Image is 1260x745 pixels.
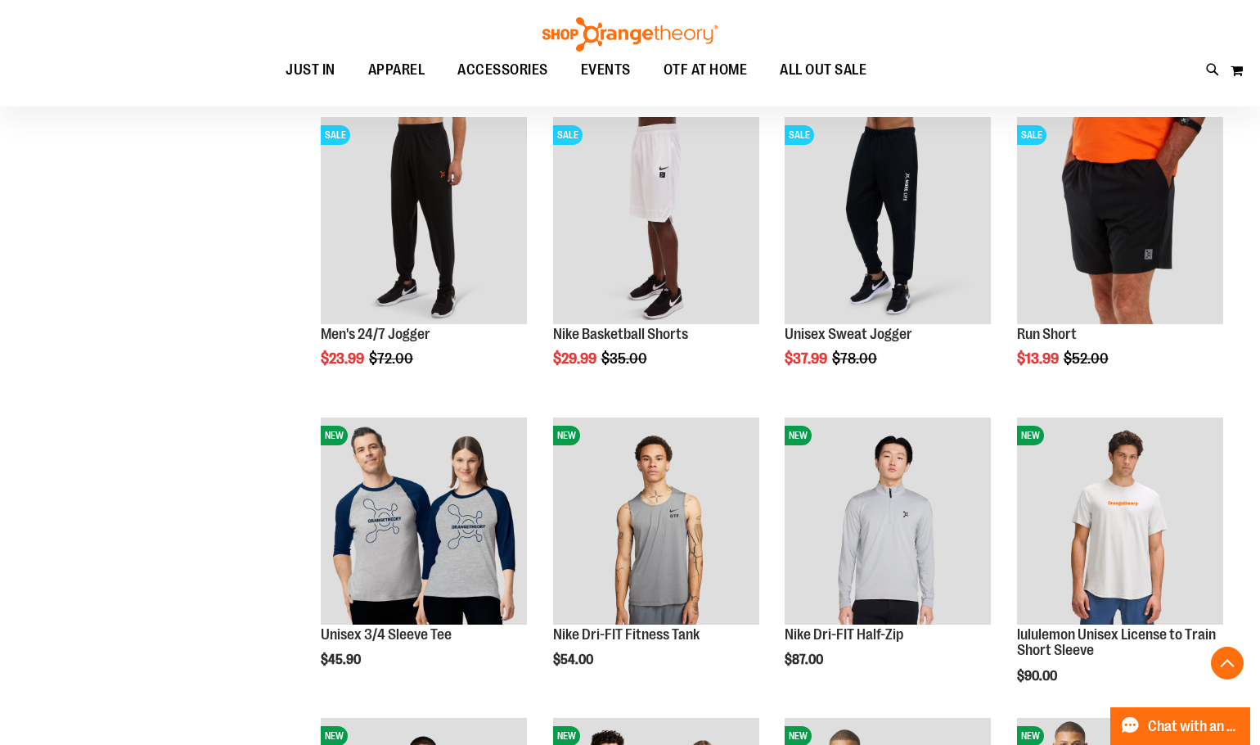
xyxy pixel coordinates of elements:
[553,418,759,626] a: Nike Dri-FIT Fitness TankNEW
[1148,719,1240,734] span: Chat with an Expert
[785,652,826,667] span: $87.00
[540,17,720,52] img: Shop Orangetheory
[321,652,363,667] span: $45.90
[321,418,527,624] img: Unisex 3/4 Sleeve Tee
[1017,350,1061,367] span: $13.99
[553,125,583,145] span: SALE
[321,125,350,145] span: SALE
[457,52,548,88] span: ACCESSORIES
[1017,669,1060,684] span: $90.00
[545,109,767,409] div: product
[1009,109,1231,409] div: product
[1017,117,1223,323] img: Product image for Run Short
[313,409,535,709] div: product
[785,117,991,326] a: Product image for Unisex Sweat JoggerSALE
[664,52,748,88] span: OTF AT HOME
[553,117,759,323] img: Product image for Nike Basketball Shorts
[785,326,912,342] a: Unisex Sweat Jogger
[581,52,631,88] span: EVENTS
[785,418,991,626] a: Nike Dri-FIT Half-ZipNEW
[321,326,430,342] a: Men's 24/7 Jogger
[785,350,830,367] span: $37.99
[321,117,527,326] a: Product image for 24/7 JoggerSALE
[1110,707,1251,745] button: Chat with an Expert
[1017,117,1223,326] a: Product image for Run ShortSALE
[776,109,999,409] div: product
[553,426,580,445] span: NEW
[321,117,527,323] img: Product image for 24/7 Jogger
[1211,647,1244,680] button: Back To Top
[368,52,425,88] span: APPAREL
[321,418,527,626] a: Unisex 3/4 Sleeve TeeNEW
[545,409,767,709] div: product
[286,52,335,88] span: JUST IN
[1009,409,1231,725] div: product
[785,426,812,445] span: NEW
[321,350,367,367] span: $23.99
[369,350,416,367] span: $72.00
[321,626,452,643] a: Unisex 3/4 Sleeve Tee
[785,626,903,643] a: Nike Dri-FIT Half-Zip
[780,52,866,88] span: ALL OUT SALE
[1017,426,1044,445] span: NEW
[553,117,759,326] a: Product image for Nike Basketball ShortsSALE
[553,326,688,342] a: Nike Basketball Shorts
[313,109,535,409] div: product
[321,426,348,445] span: NEW
[1017,418,1223,624] img: lululemon Unisex License to Train Short Sleeve
[1017,626,1216,659] a: lululemon Unisex License to Train Short Sleeve
[1017,125,1046,145] span: SALE
[553,350,599,367] span: $29.99
[832,350,880,367] span: $78.00
[785,117,991,323] img: Product image for Unisex Sweat Jogger
[553,626,700,643] a: Nike Dri-FIT Fitness Tank
[1017,418,1223,626] a: lululemon Unisex License to Train Short SleeveNEW
[785,418,991,624] img: Nike Dri-FIT Half-Zip
[553,652,596,667] span: $54.00
[553,418,759,624] img: Nike Dri-FIT Fitness Tank
[1017,326,1077,342] a: Run Short
[785,125,814,145] span: SALE
[1064,350,1111,367] span: $52.00
[776,409,999,709] div: product
[601,350,650,367] span: $35.00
